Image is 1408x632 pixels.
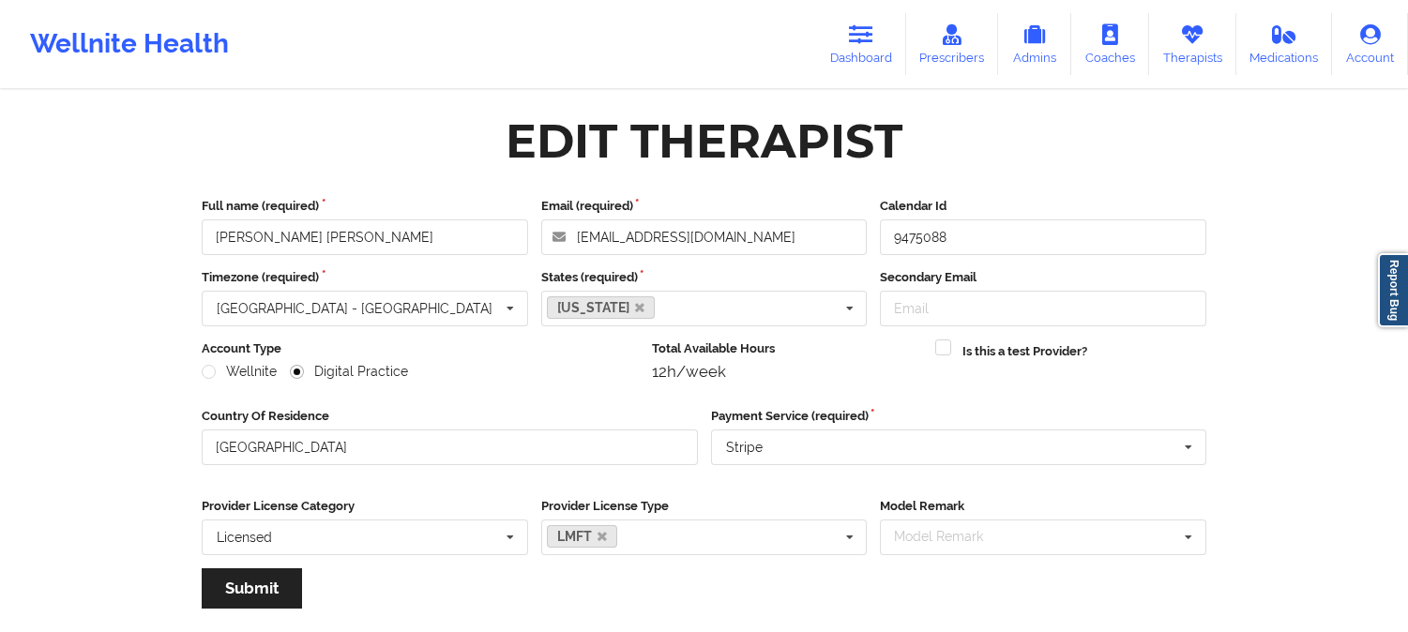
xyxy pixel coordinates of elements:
a: Dashboard [816,13,906,75]
label: Timezone (required) [202,268,528,287]
label: Account Type [202,339,639,358]
label: Full name (required) [202,197,528,216]
label: Total Available Hours [652,339,923,358]
div: [GEOGRAPHIC_DATA] - [GEOGRAPHIC_DATA] [217,302,492,315]
a: Medications [1236,13,1333,75]
label: Provider License Category [202,497,528,516]
div: Licensed [217,531,272,544]
div: 12h/week [652,362,923,381]
label: Email (required) [541,197,868,216]
a: Prescribers [906,13,999,75]
label: Is this a test Provider? [962,342,1087,361]
input: Calendar Id [880,219,1206,255]
a: LMFT [547,525,618,548]
a: Report Bug [1378,253,1408,327]
input: Email address [541,219,868,255]
div: Edit Therapist [506,112,902,171]
a: Coaches [1071,13,1149,75]
input: Email [880,291,1206,326]
label: Wellnite [202,364,277,380]
a: [US_STATE] [547,296,656,319]
a: Admins [998,13,1071,75]
label: States (required) [541,268,868,287]
button: Submit [202,568,302,609]
label: Secondary Email [880,268,1206,287]
label: Provider License Type [541,497,868,516]
label: Payment Service (required) [711,407,1207,426]
a: Therapists [1149,13,1236,75]
label: Digital Practice [290,364,408,380]
label: Country Of Residence [202,407,698,426]
div: Model Remark [889,526,1010,548]
label: Model Remark [880,497,1206,516]
input: Full name [202,219,528,255]
a: Account [1332,13,1408,75]
label: Calendar Id [880,197,1206,216]
div: Stripe [726,441,763,454]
